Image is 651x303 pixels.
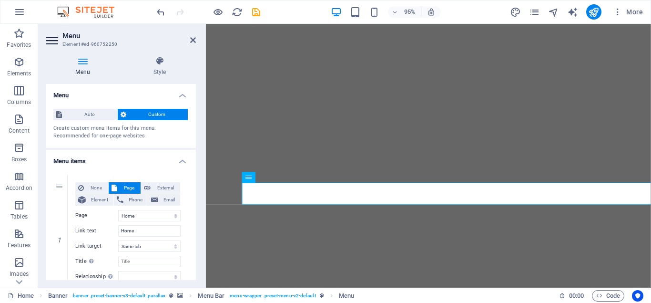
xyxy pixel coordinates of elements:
[75,225,118,237] label: Link text
[155,7,166,18] i: Undo: Change menu items (Ctrl+Z)
[114,194,148,206] button: Phone
[232,7,243,18] i: Reload page
[71,290,165,302] span: . banner .preset-banner-v3-default .parallax
[118,256,181,267] input: Title
[198,290,224,302] span: Click to select. Double-click to edit
[48,290,355,302] nav: breadcrumb
[153,182,177,194] span: External
[529,7,540,18] i: Pages (Ctrl+Alt+S)
[155,6,166,18] button: undo
[592,290,624,302] button: Code
[177,293,183,298] i: This element contains a background
[62,31,196,40] h2: Menu
[250,6,262,18] button: save
[141,182,180,194] button: External
[548,7,559,18] i: Navigator
[576,292,577,299] span: :
[169,293,173,298] i: This element is a customizable preset
[11,156,27,163] p: Boxes
[123,56,196,76] h4: Style
[529,6,540,18] button: pages
[8,241,31,249] p: Features
[251,7,262,18] i: Save (Ctrl+S)
[402,6,417,18] h6: 95%
[388,6,422,18] button: 95%
[148,194,180,206] button: Email
[53,125,188,140] div: Create custom menu items for this menu. Recommended for one-page websites.
[510,6,521,18] button: design
[75,182,108,194] button: None
[46,150,196,167] h4: Menu items
[75,240,118,252] label: Link target
[10,270,29,278] p: Images
[320,293,324,298] i: This element is a customizable preset
[118,109,188,120] button: Custom
[228,290,315,302] span: . menu-wrapper .preset-menu-v2-default
[10,213,28,220] p: Tables
[567,7,578,18] i: AI Writer
[48,290,68,302] span: Click to select. Double-click to edit
[339,290,354,302] span: Click to select. Double-click to edit
[53,109,117,120] button: Auto
[609,4,647,20] button: More
[596,290,620,302] span: Code
[8,290,34,302] a: Click to cancel selection. Double-click to open Pages
[75,256,118,267] label: Title
[632,290,643,302] button: Usercentrics
[7,70,31,77] p: Elements
[9,127,30,135] p: Content
[87,182,105,194] span: None
[510,7,521,18] i: Design (Ctrl+Alt+Y)
[126,194,145,206] span: Phone
[120,182,138,194] span: Page
[55,6,126,18] img: Editor Logo
[75,271,118,282] label: Relationship
[118,225,181,237] input: Link text...
[65,109,114,120] span: Auto
[62,40,177,49] h3: Element #ed-960752250
[613,7,643,17] span: More
[109,182,141,194] button: Page
[586,4,601,20] button: publish
[75,210,118,221] label: Page
[548,6,559,18] button: navigator
[569,290,584,302] span: 00 00
[89,194,111,206] span: Element
[46,56,123,76] h4: Menu
[161,194,177,206] span: Email
[129,109,185,120] span: Custom
[567,6,579,18] button: text_generator
[6,184,32,192] p: Accordion
[75,194,113,206] button: Element
[7,98,31,106] p: Columns
[46,84,196,101] h4: Menu
[588,7,599,18] i: Publish
[559,290,584,302] h6: Session time
[231,6,243,18] button: reload
[7,41,31,49] p: Favorites
[52,236,66,244] em: 1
